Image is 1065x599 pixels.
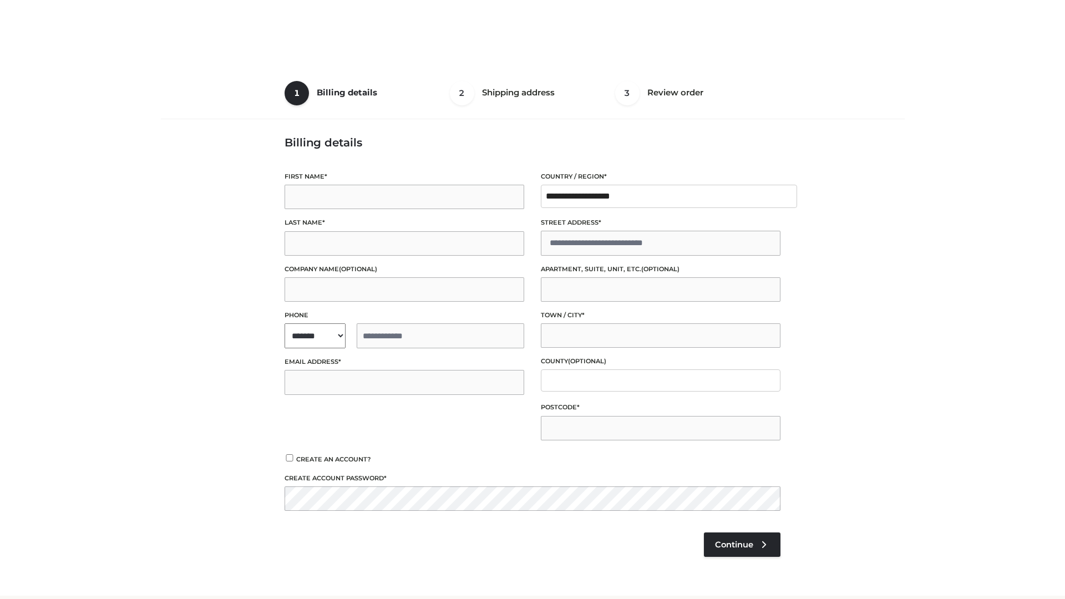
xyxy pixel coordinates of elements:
label: Street address [541,217,780,228]
label: County [541,356,780,367]
label: Town / City [541,310,780,321]
span: Billing details [317,87,377,98]
span: (optional) [641,265,679,273]
span: Shipping address [482,87,555,98]
input: Create an account? [285,454,295,461]
span: 1 [285,81,309,105]
span: 3 [615,81,640,105]
a: Continue [704,532,780,557]
label: Postcode [541,402,780,413]
label: First name [285,171,524,182]
label: Apartment, suite, unit, etc. [541,264,780,275]
label: Phone [285,310,524,321]
span: Continue [715,540,753,550]
span: Create an account? [296,455,371,463]
span: 2 [450,81,474,105]
label: Company name [285,264,524,275]
h3: Billing details [285,136,780,149]
span: Review order [647,87,703,98]
span: (optional) [339,265,377,273]
label: Last name [285,217,524,228]
span: (optional) [568,357,606,365]
label: Email address [285,357,524,367]
label: Create account password [285,473,780,484]
label: Country / Region [541,171,780,182]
